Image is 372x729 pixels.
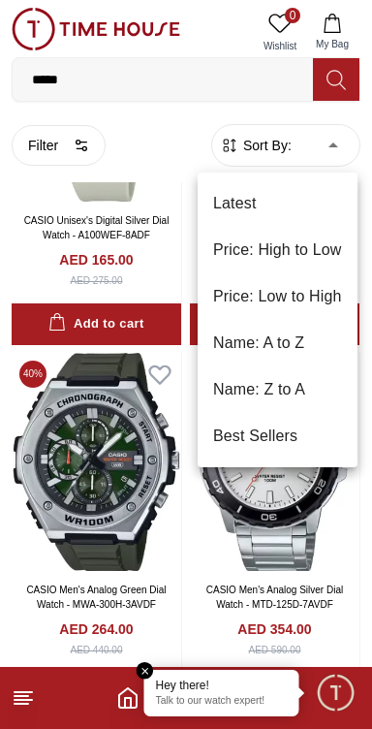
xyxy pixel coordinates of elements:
[156,678,288,693] div: Hey there!
[315,672,357,714] div: Chat Widget
[198,413,357,460] li: Best Sellers
[198,180,357,227] li: Latest
[198,320,357,366] li: Name: A to Z
[198,366,357,413] li: Name: Z to A
[156,695,288,709] p: Talk to our watch expert!
[198,273,357,320] li: Price: Low to High
[137,662,154,680] em: Close tooltip
[198,227,357,273] li: Price: High to Low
